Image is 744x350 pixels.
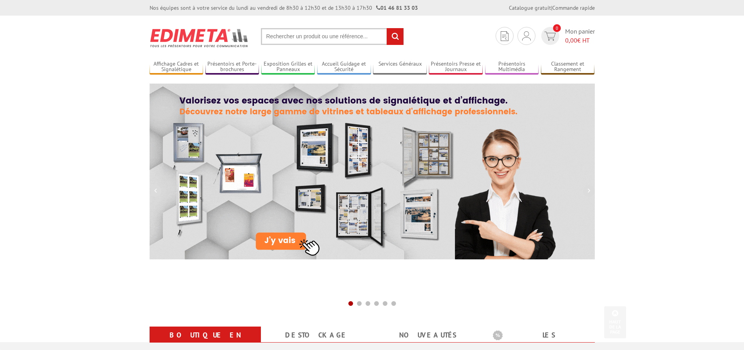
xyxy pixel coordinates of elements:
[565,27,595,45] span: Mon panier
[317,61,371,73] a: Accueil Guidage et Sécurité
[604,306,626,338] a: Haut de la page
[205,61,259,73] a: Présentoirs et Porte-brochures
[485,61,539,73] a: Présentoirs Multimédia
[429,61,483,73] a: Présentoirs Presse et Journaux
[373,61,427,73] a: Services Généraux
[387,28,403,45] input: rechercher
[565,36,577,44] span: 0,00
[270,328,363,342] a: Destockage
[565,36,595,45] span: € HT
[522,31,531,41] img: devis rapide
[501,31,508,41] img: devis rapide
[261,28,404,45] input: Rechercher un produit ou une référence...
[552,4,595,11] a: Commande rapide
[150,61,203,73] a: Affichage Cadres et Signalétique
[509,4,551,11] a: Catalogue gratuit
[376,4,418,11] strong: 01 46 81 33 03
[553,24,561,32] span: 0
[261,61,315,73] a: Exposition Grilles et Panneaux
[493,328,591,344] b: Les promotions
[541,61,595,73] a: Classement et Rangement
[150,23,249,52] img: Présentoir, panneau, stand - Edimeta - PLV, affichage, mobilier bureau, entreprise
[509,4,595,12] div: |
[544,32,556,41] img: devis rapide
[539,27,595,45] a: devis rapide 0 Mon panier 0,00€ HT
[382,328,474,342] a: nouveautés
[150,4,418,12] div: Nos équipes sont à votre service du lundi au vendredi de 8h30 à 12h30 et de 13h30 à 17h30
